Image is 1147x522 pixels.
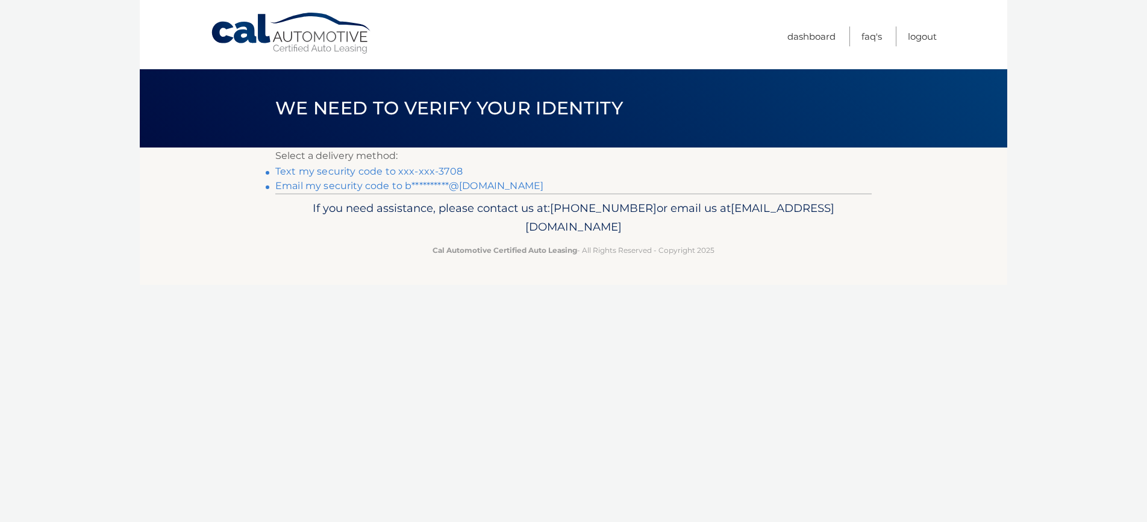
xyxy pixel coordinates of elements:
[908,26,937,46] a: Logout
[433,246,577,255] strong: Cal Automotive Certified Auto Leasing
[787,26,836,46] a: Dashboard
[275,97,623,119] span: We need to verify your identity
[275,166,463,177] a: Text my security code to xxx-xxx-3708
[861,26,882,46] a: FAQ's
[283,199,864,237] p: If you need assistance, please contact us at: or email us at
[550,201,657,215] span: [PHONE_NUMBER]
[210,12,373,55] a: Cal Automotive
[275,148,872,164] p: Select a delivery method:
[275,180,543,191] a: Email my security code to b**********@[DOMAIN_NAME]
[283,244,864,256] p: - All Rights Reserved - Copyright 2025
